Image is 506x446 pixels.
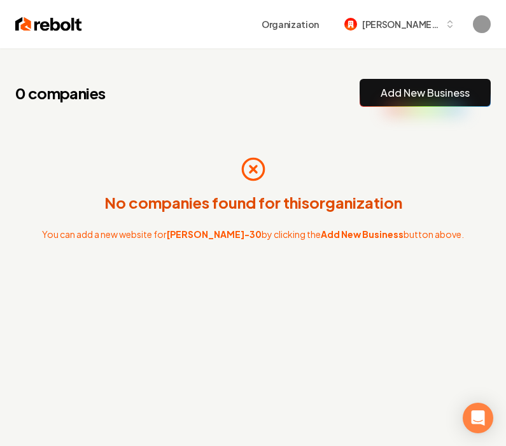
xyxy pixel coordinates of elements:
span: [PERSON_NAME]-30 [167,228,262,240]
span: [PERSON_NAME]-30 [362,18,440,31]
div: Open Intercom Messenger [463,403,493,433]
img: Camilo Vargas [473,15,491,33]
strong: Add New Business [321,228,404,240]
p: No companies found for this organization [104,192,402,213]
p: You can add a new website for by clicking the button above. [42,228,464,240]
img: camilo-30 [344,18,357,31]
a: Add New Business [381,85,470,101]
button: Organization [254,13,327,36]
button: Add New Business [360,79,491,107]
h1: 0 companies [15,83,137,103]
button: Open user button [473,15,491,33]
img: Rebolt Logo [15,15,82,33]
